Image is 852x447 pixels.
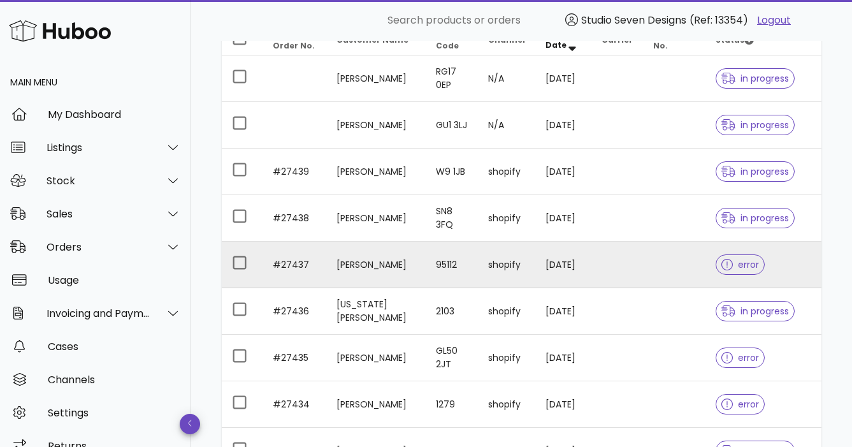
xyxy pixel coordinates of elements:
[653,29,693,51] span: Tracking No.
[535,288,591,335] td: [DATE]
[602,34,633,45] span: Carrier
[478,288,535,335] td: shopify
[478,335,535,381] td: shopify
[721,353,759,362] span: error
[263,335,326,381] td: #27435
[48,374,181,386] div: Channels
[426,288,477,335] td: 2103
[263,381,326,428] td: #27434
[478,381,535,428] td: shopify
[326,195,426,242] td: [PERSON_NAME]
[9,17,111,45] img: Huboo Logo
[263,195,326,242] td: #27438
[263,149,326,195] td: #27439
[47,142,150,154] div: Listings
[326,55,426,102] td: [PERSON_NAME]
[426,242,477,288] td: 95112
[535,102,591,149] td: [DATE]
[690,13,748,27] span: (Ref: 13354)
[478,195,535,242] td: shopify
[716,34,754,45] span: Status
[326,242,426,288] td: [PERSON_NAME]
[478,149,535,195] td: shopify
[721,214,789,223] span: in progress
[336,34,408,45] span: Customer Name
[47,175,150,187] div: Stock
[48,341,181,353] div: Cases
[436,29,459,51] span: Post Code
[263,288,326,335] td: #27436
[535,335,591,381] td: [DATE]
[426,195,477,242] td: SN8 3FQ
[535,195,591,242] td: [DATE]
[326,102,426,149] td: [PERSON_NAME]
[48,274,181,286] div: Usage
[721,74,789,83] span: in progress
[326,288,426,335] td: [US_STATE][PERSON_NAME]
[48,407,181,419] div: Settings
[478,242,535,288] td: shopify
[488,34,525,45] span: Channel
[47,208,150,220] div: Sales
[48,108,181,121] div: My Dashboard
[478,55,535,102] td: N/A
[721,167,789,176] span: in progress
[47,307,150,319] div: Invoicing and Payments
[326,381,426,428] td: [PERSON_NAME]
[478,102,535,149] td: N/A
[426,149,477,195] td: W9 1JB
[326,335,426,381] td: [PERSON_NAME]
[721,307,789,316] span: in progress
[535,381,591,428] td: [DATE]
[326,149,426,195] td: [PERSON_NAME]
[426,102,477,149] td: GU1 3LJ
[426,381,477,428] td: 1279
[426,55,477,102] td: RG17 0EP
[581,13,686,27] span: Studio Seven Designs
[47,241,150,253] div: Orders
[273,29,315,51] span: Client Order No.
[721,121,789,129] span: in progress
[721,260,759,269] span: error
[535,149,591,195] td: [DATE]
[535,55,591,102] td: [DATE]
[535,242,591,288] td: [DATE]
[263,242,326,288] td: #27437
[757,13,791,28] a: Logout
[426,335,477,381] td: GL50 2JT
[721,400,759,409] span: error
